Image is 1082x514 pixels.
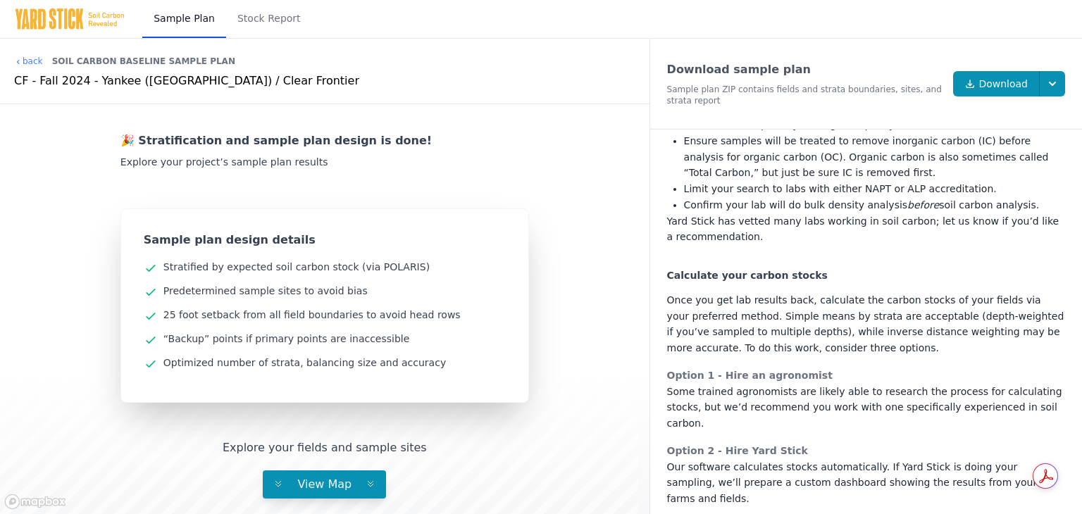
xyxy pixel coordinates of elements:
[667,84,943,106] div: Sample plan ZIP contains fields and strata boundaries, sites, and strata report
[667,213,1065,246] div: Yard Stick has vetted many labs working in soil carbon; let us know if you’d like a recommendation.
[286,477,363,491] span: View Map
[684,181,1065,197] li: Limit your search to labs with either NAPT or ALP accreditation.
[120,132,529,149] div: 🎉 Stratification and sample plan design is done!
[667,443,1065,507] div: Our software calculates stocks automatically. If Yard Stick is doing your sampling, we’ll prepare...
[144,232,506,249] div: Sample plan design details
[667,61,943,78] div: Download sample plan
[223,439,427,456] div: Explore your fields and sample sites
[163,356,446,371] div: Optimized number of strata, balancing size and accuracy
[667,292,1065,356] div: Once you get lab results back, calculate the carbon stocks of your fields via your preferred meth...
[667,368,1065,384] div: Option 1 - Hire an agronomist
[163,308,461,323] div: 25 foot setback from all field boundaries to avoid head rows
[14,8,125,30] img: Yard Stick Logo
[120,155,529,169] div: Explore your project’s sample plan results
[163,332,410,347] div: “Backup” points if primary points are inaccessible
[684,197,1065,213] li: Confirm your lab will do bulk density analysis soil carbon analysis.
[14,56,43,67] a: back
[667,268,1065,284] div: Calculate your carbon stocks
[163,260,430,275] div: Stratified by expected soil carbon stock (via POLARIS)
[684,133,1065,181] li: Ensure samples will be treated to remove inorganic carbon (IC) before analysis for organic carbon...
[52,50,235,73] div: Soil Carbon Baseline Sample Plan
[667,368,1065,432] div: Some trained agronomists are likely able to research the process for calculating stocks, but we’d...
[14,73,635,89] div: CF - Fall 2024 - Yankee ([GEOGRAPHIC_DATA]) / Clear Frontier
[163,284,368,299] div: Predetermined sample sites to avoid bias
[907,199,939,211] span: before
[667,443,1065,459] div: Option 2 - Hire Yard Stick
[953,71,1040,96] a: Download
[667,37,1065,245] div: Analytical techniques for soil carbon vary widely from lab to lab, but only a limited set of tech...
[263,470,386,499] button: View Map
